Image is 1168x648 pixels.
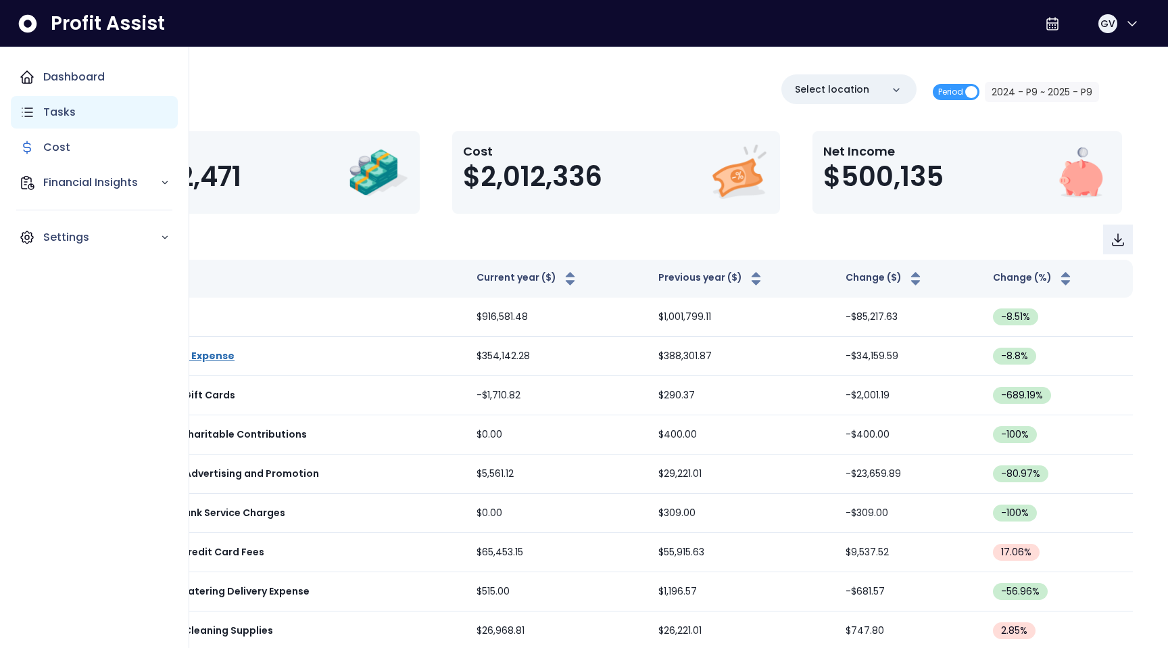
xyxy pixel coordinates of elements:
p: 5411 - Bank Service Charges [149,506,285,520]
p: 5412 - Credit Card Fees [149,545,264,559]
button: Download [1103,225,1133,254]
p: 5415 - Catering Delivery Expense [149,584,310,599]
td: -$1,710.82 [466,376,648,415]
td: -$2,001.19 [835,376,981,415]
span: GV [1100,17,1115,30]
span: -56.96 % [1001,584,1040,599]
p: Select location [795,83,869,97]
button: Current year ($) [477,271,579,287]
p: Tasks [43,104,76,120]
span: Period [938,84,963,100]
td: -$309.00 [835,494,981,533]
td: $1,001,799.11 [648,298,835,337]
span: -8.51 % [1001,310,1030,324]
span: 2.85 % [1001,624,1027,638]
td: $55,915.63 [648,533,835,572]
td: $29,221.01 [648,455,835,494]
td: $0.00 [466,494,648,533]
td: $65,453.15 [466,533,648,572]
span: -689.19 % [1001,388,1043,402]
button: Change (%) [993,271,1074,287]
span: 17.06 % [1001,545,1031,559]
td: $515.00 [466,572,648,611]
button: 2024 - P9 ~ 2025 - P9 [985,82,1099,102]
td: $9,537.52 [835,533,981,572]
p: 5400 - Advertising and Promotion [149,467,319,481]
span: -100 % [1001,427,1029,442]
img: Cost [708,142,769,203]
td: -$85,217.63 [835,298,981,337]
img: Net Income [1050,142,1111,203]
td: $290.37 [648,376,835,415]
span: -80.97 % [1001,467,1040,481]
p: Settings [43,229,160,246]
span: -100 % [1001,506,1029,520]
span: Profit Assist [51,11,165,36]
button: Change ($) [846,271,924,287]
td: -$400.00 [835,415,981,455]
p: 5420 - Cleaning Supplies [149,624,273,638]
img: Revenue [348,142,409,203]
p: Financial Insights [43,175,160,191]
td: $388,301.87 [648,337,835,376]
td: $916,581.48 [466,298,648,337]
span: $500,135 [823,160,944,193]
p: 5455 - Gift Cards [149,388,235,402]
td: $309.00 [648,494,835,533]
td: -$681.57 [835,572,981,611]
td: $354,142.28 [466,337,648,376]
td: $400.00 [648,415,835,455]
span: $2,012,336 [463,160,602,193]
td: -$23,659.89 [835,455,981,494]
button: Previous year ($) [658,271,764,287]
span: -8.8 % [1001,349,1028,363]
td: -$34,159.59 [835,337,981,376]
td: $5,561.12 [466,455,648,494]
td: $0.00 [466,415,648,455]
p: Dashboard [43,69,105,85]
p: Cost [43,139,70,156]
td: $1,196.57 [648,572,835,611]
p: Cost [463,142,602,160]
p: Net Income [823,142,944,160]
p: 5310 - Charitable Contributions [149,427,307,442]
